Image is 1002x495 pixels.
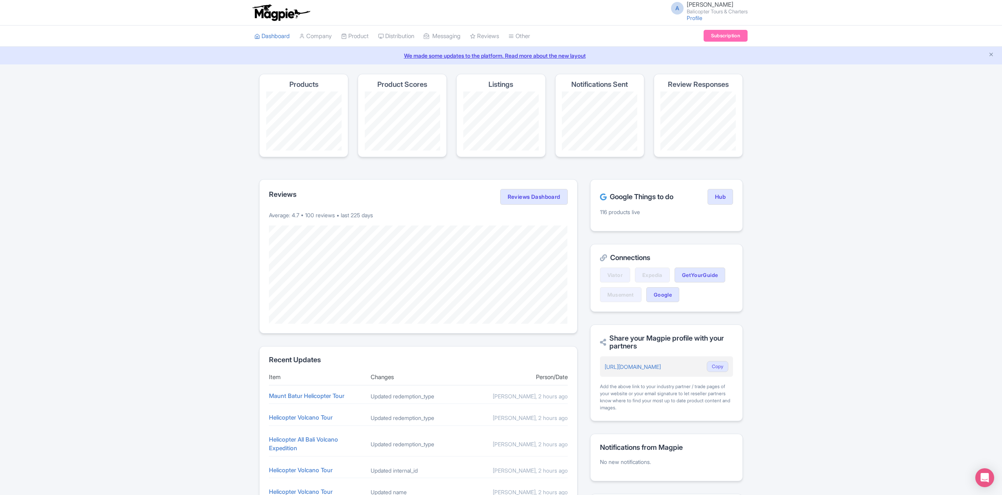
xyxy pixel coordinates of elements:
[472,466,568,475] div: [PERSON_NAME], 2 hours ago
[687,9,748,14] small: Balicopter Tours & Charters
[299,26,332,47] a: Company
[600,458,733,466] p: No new notifications.
[988,51,994,60] button: Close announcement
[254,26,290,47] a: Dashboard
[600,287,642,302] a: Musement
[470,26,499,47] a: Reviews
[671,2,684,15] span: A
[600,444,733,451] h2: Notifications from Magpie
[975,468,994,487] div: Open Intercom Messenger
[600,208,733,216] p: 116 products live
[500,189,568,205] a: Reviews Dashboard
[5,51,997,60] a: We made some updates to the platform. Read more about the new layout
[646,287,679,302] a: Google
[269,373,364,382] div: Item
[600,268,630,282] a: Viator
[571,81,628,88] h4: Notifications Sent
[600,383,733,411] div: Add the above link to your industry partner / trade pages of your website or your email signature...
[675,268,726,282] a: GetYourGuide
[269,392,344,400] a: Maunt Batur Helicopter Tour
[687,1,733,8] span: [PERSON_NAME]
[289,81,318,88] h4: Products
[378,26,414,47] a: Distribution
[371,440,466,448] div: Updated redemption_type
[377,81,427,88] h4: Product Scores
[600,334,733,350] h2: Share your Magpie profile with your partners
[600,193,673,201] h2: Google Things to do
[668,81,729,88] h4: Review Responses
[472,440,568,448] div: [PERSON_NAME], 2 hours ago
[424,26,461,47] a: Messaging
[687,15,702,21] a: Profile
[371,466,466,475] div: Updated internal_id
[707,361,728,372] button: Copy
[472,414,568,422] div: [PERSON_NAME], 2 hours ago
[371,414,466,422] div: Updated redemption_type
[635,268,670,282] a: Expedia
[472,373,568,382] div: Person/Date
[600,254,733,262] h2: Connections
[508,26,530,47] a: Other
[251,4,311,21] img: logo-ab69f6fb50320c5b225c76a69d11143b.png
[269,436,338,452] a: Helicopter All Bali Volcano Expedition
[269,414,333,421] a: Helicopter Volcano Tour
[269,466,333,474] a: Helicopter Volcano Tour
[269,356,568,364] h2: Recent Updates
[341,26,369,47] a: Product
[488,81,513,88] h4: Listings
[666,2,748,14] a: A [PERSON_NAME] Balicopter Tours & Charters
[269,191,296,198] h2: Reviews
[371,373,466,382] div: Changes
[704,30,748,42] a: Subscription
[472,392,568,400] div: [PERSON_NAME], 2 hours ago
[269,211,568,219] p: Average: 4.7 • 100 reviews • last 225 days
[708,189,733,205] a: Hub
[605,363,661,370] a: [URL][DOMAIN_NAME]
[371,392,466,400] div: Updated redemption_type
